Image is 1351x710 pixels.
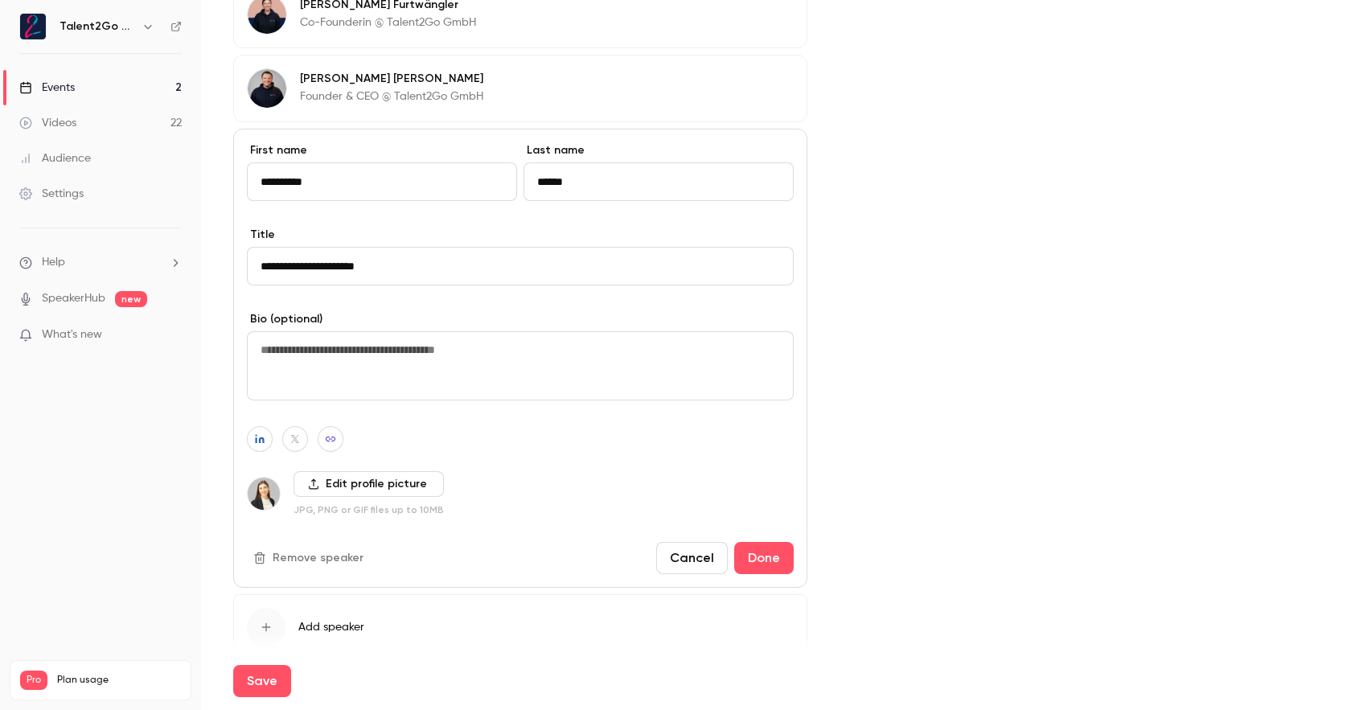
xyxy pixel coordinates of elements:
h6: Talent2Go GmbH [60,18,135,35]
div: Settings [19,186,84,202]
div: Events [19,80,75,96]
p: JPG, PNG or GIF files up to 10MB [294,503,444,516]
button: Remove speaker [247,545,373,571]
iframe: Noticeable Trigger [162,328,182,343]
span: Help [42,254,65,271]
div: Mike Joszko[PERSON_NAME] [PERSON_NAME]Founder & CEO @ Talent2Go GmbH [233,55,807,122]
p: Founder & CEO @ Talent2Go GmbH [300,88,483,105]
li: help-dropdown-opener [19,254,182,271]
img: Mike Joszko [248,69,286,108]
img: Talent2Go GmbH [20,14,46,39]
img: Luca Marie Müller [248,478,280,510]
button: Cancel [656,542,728,574]
label: Title [247,227,794,243]
div: Audience [19,150,91,166]
button: Add speaker [233,594,807,660]
label: Edit profile picture [294,471,444,497]
label: Last name [524,142,794,158]
label: First name [247,142,517,158]
a: SpeakerHub [42,290,105,307]
span: Pro [20,671,47,690]
p: Co-Founderin @ Talent2Go GmbH [300,14,476,31]
span: Add speaker [298,619,364,635]
button: Save [233,665,291,697]
div: Videos [19,115,76,131]
span: new [115,291,147,307]
span: What's new [42,326,102,343]
p: [PERSON_NAME] [PERSON_NAME] [300,71,483,87]
span: Plan usage [57,674,181,687]
label: Bio (optional) [247,311,794,327]
button: Done [734,542,794,574]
